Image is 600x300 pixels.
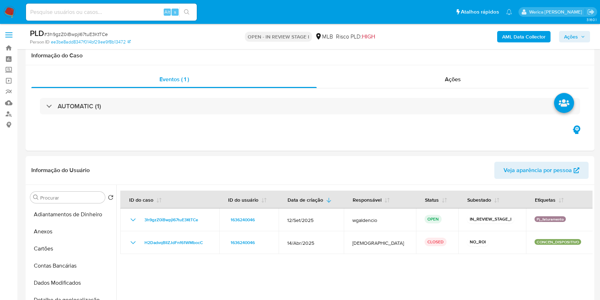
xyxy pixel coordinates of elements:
h1: Informação do Usuário [31,167,90,174]
button: Adiantamentos de Dinheiro [27,206,116,223]
span: Ações [445,75,461,83]
button: Cartões [27,240,116,257]
span: Atalhos rápidos [461,8,499,16]
button: Anexos [27,223,116,240]
span: Eventos ( 1 ) [159,75,189,83]
button: Retornar ao pedido padrão [108,195,114,202]
div: MLB [315,33,333,41]
p: OPEN - IN REVIEW STAGE I [245,32,312,42]
input: Pesquise usuários ou casos... [26,7,197,17]
button: Procurar [33,195,39,200]
span: # 3h9gzZ0iBwpjI67tuE3KtTCe [44,31,108,38]
h3: AUTOMATIC (1) [58,102,101,110]
a: Notificações [506,9,512,15]
button: Dados Modificados [27,274,116,291]
b: Person ID [30,39,49,45]
h1: Informação do Caso [31,52,589,59]
span: Risco PLD: [336,33,375,41]
span: Alt [164,9,170,15]
input: Procurar [40,195,102,201]
b: PLD [30,27,44,39]
b: AML Data Collector [502,31,546,42]
button: Contas Bancárias [27,257,116,274]
span: Veja aparência por pessoa [504,162,572,179]
button: AML Data Collector [497,31,551,42]
p: werica.jgaldencio@mercadolivre.com [529,9,585,15]
span: s [174,9,176,15]
button: Ações [559,31,590,42]
div: AUTOMATIC (1) [40,98,580,114]
a: Sair [587,8,595,16]
button: search-icon [179,7,194,17]
button: Veja aparência por pessoa [494,162,589,179]
a: ee3be8add8347f014bf29ee9f8b13472 [51,39,131,45]
span: Ações [564,31,578,42]
span: HIGH [362,32,375,41]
